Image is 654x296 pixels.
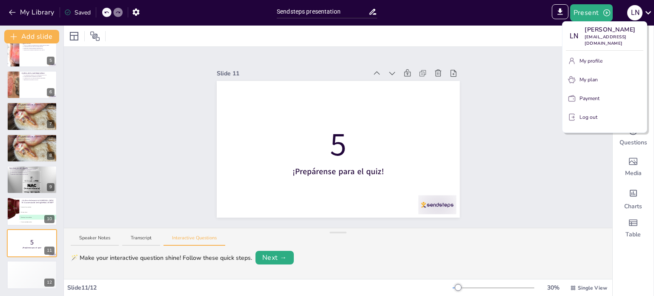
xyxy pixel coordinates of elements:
[566,73,643,86] button: My plan
[566,110,643,124] button: Log out
[579,57,602,65] p: My profile
[585,25,643,34] p: [PERSON_NAME]
[579,76,598,83] p: My plan
[585,34,643,47] p: [EMAIL_ADDRESS][DOMAIN_NAME]
[566,29,581,44] div: L N
[579,113,597,121] p: Log out
[566,92,643,105] button: Payment
[566,54,643,68] button: My profile
[579,95,599,102] p: Payment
